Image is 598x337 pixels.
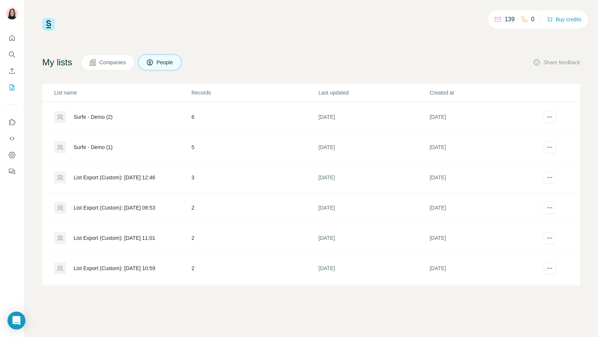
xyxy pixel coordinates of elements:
td: 2 [191,284,318,314]
td: [DATE] [429,163,540,193]
td: [DATE] [318,193,429,223]
td: 3 [191,163,318,193]
div: List Export (Custom): [DATE] 12:46 [74,174,155,181]
td: [DATE] [429,102,540,132]
p: 0 [531,15,534,24]
button: actions [544,111,556,123]
td: 2 [191,223,318,253]
span: People [157,59,174,66]
button: Feedback [6,165,18,178]
img: Avatar [6,7,18,19]
td: [DATE] [429,223,540,253]
td: [DATE] [429,253,540,284]
td: [DATE] [318,223,429,253]
button: actions [544,202,556,214]
td: [DATE] [318,163,429,193]
p: Records [191,89,318,96]
button: Dashboard [6,148,18,162]
button: Enrich CSV [6,64,18,78]
button: actions [544,171,556,183]
div: Open Intercom Messenger [7,312,25,330]
span: Companies [99,59,127,66]
button: actions [544,232,556,244]
div: List Export (Custom): [DATE] 11:01 [74,234,155,242]
button: Share feedback [533,59,580,66]
td: [DATE] [318,284,429,314]
td: [DATE] [429,132,540,163]
button: My lists [6,81,18,94]
img: Surfe Logo [42,18,55,31]
td: [DATE] [429,284,540,314]
div: List Export (Custom): [DATE] 10:59 [74,265,155,272]
td: 6 [191,102,318,132]
td: [DATE] [429,193,540,223]
button: actions [544,262,556,274]
button: actions [544,141,556,153]
td: [DATE] [318,253,429,284]
button: Use Surfe on LinkedIn [6,115,18,129]
button: Quick start [6,31,18,45]
p: Last updated [318,89,429,96]
p: Created at [429,89,540,96]
td: [DATE] [318,132,429,163]
h4: My lists [42,56,72,68]
td: [DATE] [318,102,429,132]
td: 5 [191,132,318,163]
p: 139 [505,15,515,24]
button: Search [6,48,18,61]
p: List name [54,89,191,96]
td: 2 [191,193,318,223]
div: Surfe - Demo (1) [74,143,112,151]
div: List Export (Custom): [DATE] 09:53 [74,204,155,211]
button: Use Surfe API [6,132,18,145]
td: 2 [191,253,318,284]
button: Buy credits [547,14,582,25]
div: Surfe - Demo (2) [74,113,112,121]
